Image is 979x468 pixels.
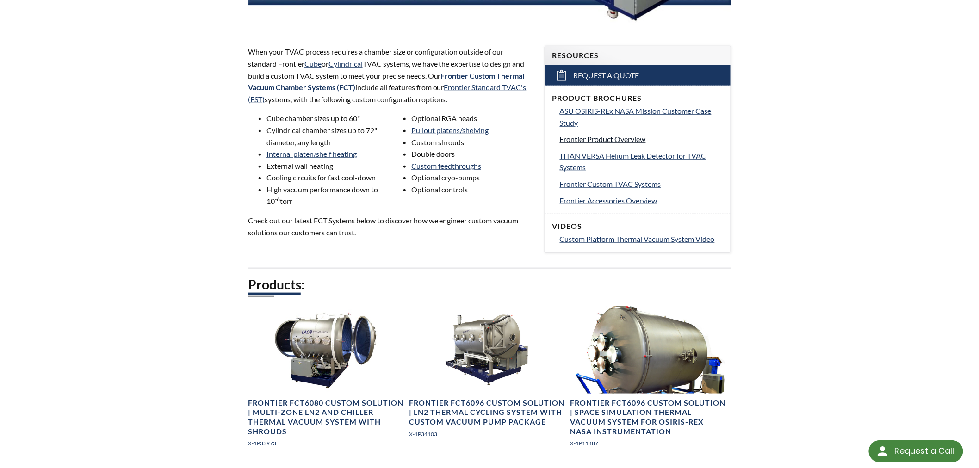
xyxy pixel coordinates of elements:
li: Double doors [411,148,533,160]
a: TITAN VERSA Helium Leak Detector for TVAC Systems [560,150,723,173]
a: Frontier Accessories Overview [560,195,723,207]
a: Frontier Custom TVAC Systems [560,178,723,190]
span: TITAN VERSA Helium Leak Detector for TVAC Systems [560,151,706,172]
span: Frontier Custom TVAC Systems [560,179,661,188]
p: When your TVAC process requires a chamber size or configuration outside of our standard Frontier ... [248,46,533,105]
a: Cube [304,59,322,68]
a: Request a Quote [545,65,731,86]
p: Check out our latest FCT Systems below to discover how we engineer custom vacuum solutions our cu... [248,215,533,238]
a: Custom Solution | Horizontal Cylindrical Thermal Vacuum (TVAC) Test System, side view, chamber do... [248,306,403,456]
li: Optional RGA heads [411,112,533,124]
a: ASU OSIRIS-REx NASA Mission Customer Case Study [560,105,723,129]
li: Optional cryo-pumps [411,172,533,184]
li: Cylindrical chamber sizes up to 72" diameter, any length [266,124,389,148]
h4: Frontier FCT6080 Custom Solution | Multi-Zone LN2 and Chiller Thermal Vacuum System with Shrouds [248,398,403,437]
span: Custom Platform Thermal Vacuum System Video [560,234,715,243]
p: X-1P34103 [409,430,564,438]
h4: Product Brochures [552,93,723,103]
h2: Products: [248,276,731,293]
li: Cooling circuits for fast cool-down [266,172,389,184]
div: Request a Call [869,440,963,462]
h4: Frontier FCT6096 Custom Solution | LN2 Thermal Cycling System with Custom Vacuum Pump Package [409,398,564,427]
span: Request a Quote [573,71,639,80]
h4: Videos [552,222,723,231]
sup: -6 [275,196,280,203]
p: X-1P33973 [248,439,403,448]
a: Custom Thermal Vacuum System, angled viewFrontier FCT6096 Custom Solution | LN2 Thermal Cycling S... [409,306,564,446]
li: Custom shrouds [411,136,533,148]
li: Cube chamber sizes up to 60" [266,112,389,124]
div: Request a Call [894,440,954,462]
span: ASU OSIRIS-REx NASA Mission Customer Case Study [560,106,712,127]
li: High vacuum performance down to 10 torr [266,184,389,207]
a: Internal platen/shelf heating [266,149,357,158]
a: Large Space Simulation Vacuum System with stainless steel cylindrical chamber including viewports... [570,306,725,456]
a: Pullout platens/shelving [411,126,489,135]
a: Custom Platform Thermal Vacuum System Video [560,233,723,245]
a: Custom feedthroughs [411,161,481,170]
img: round button [875,444,890,459]
p: X-1P11487 [570,439,725,448]
h4: Resources [552,51,723,61]
a: Frontier Standard TVAC's (FST) [248,83,527,104]
li: Optional controls [411,184,533,196]
a: Frontier Product Overview [560,133,723,145]
a: Cylindrical [328,59,363,68]
span: Frontier Accessories Overview [560,196,657,205]
span: Frontier Product Overview [560,135,646,143]
li: External wall heating [266,160,389,172]
h4: Frontier FCT6096 Custom Solution | Space Simulation Thermal Vacuum System for OSIRIS-REx NASA Ins... [570,398,725,437]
